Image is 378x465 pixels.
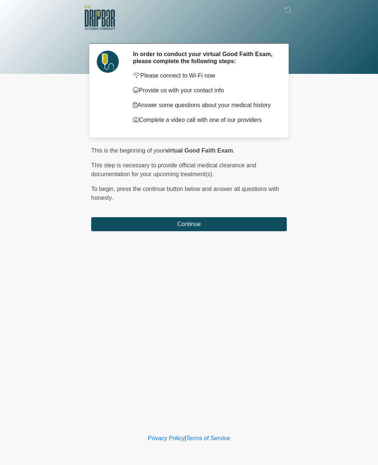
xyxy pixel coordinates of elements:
p: Answer some questions about your medical history [133,101,276,110]
span: To begin, [91,186,117,192]
span: press the continue button below and answer all questions with honesty. [91,186,279,201]
img: The DRIPBaR - Alamo Ranch SATX Logo [84,6,115,30]
span: . [233,147,234,154]
a: Privacy Policy [148,435,185,441]
h2: In order to conduct your virtual Good Faith Exam, please complete the following steps: [133,51,276,65]
a: Terms of Service [186,435,230,441]
strong: virtual Good Faith Exam [165,147,233,154]
a: | [185,435,186,441]
p: Complete a video call with one of our providers [133,116,276,124]
img: Agent Avatar [97,51,119,73]
span: This step is necessary to provide official medical clearance and documentation for your upcoming ... [91,162,256,177]
p: Please connect to Wi-Fi now [133,71,276,80]
span: This is the beginning of your [91,147,165,154]
button: Continue [91,217,287,231]
p: Provide us with your contact info [133,86,276,95]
